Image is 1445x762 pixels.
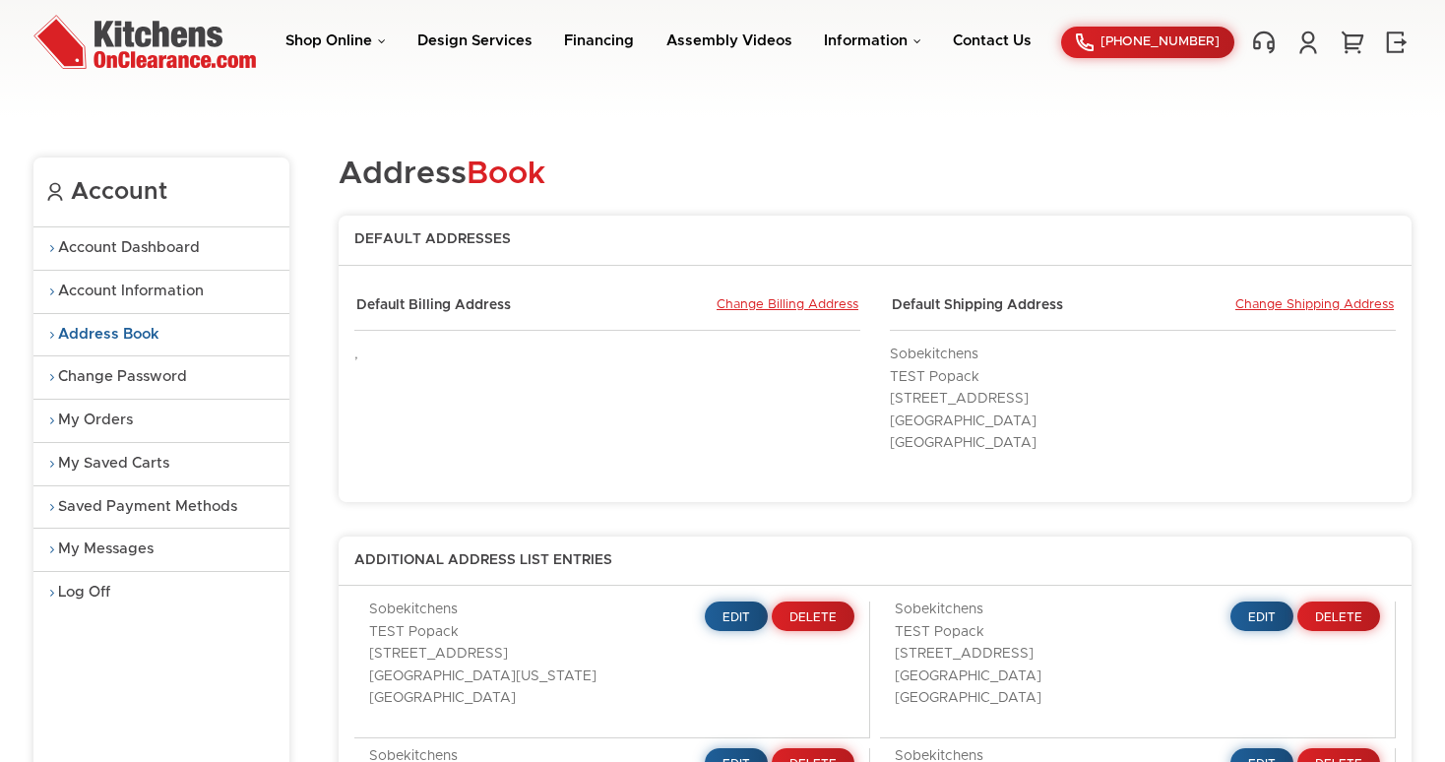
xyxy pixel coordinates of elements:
[33,314,289,356] a: Address Book
[717,297,858,315] a: Change Billing Address
[892,297,1063,315] span: Default Shipping Address
[564,33,634,48] a: Financing
[1297,602,1380,631] a: Delete
[339,158,1412,192] h1: Address
[33,529,289,571] a: My Messages
[356,297,511,315] span: Default Billing Address
[339,552,1412,587] div: Additional Address List Entries
[890,347,1396,453] p: Sobekitchens TEST Popack [STREET_ADDRESS] [GEOGRAPHIC_DATA] [GEOGRAPHIC_DATA]
[285,33,386,48] a: Shop Online
[895,602,1123,708] p: Sobekitchens TEST Popack [STREET_ADDRESS] [GEOGRAPHIC_DATA] [GEOGRAPHIC_DATA]
[467,159,545,190] span: Book
[339,231,1412,266] div: Default Addresses
[824,33,921,48] a: Information
[33,486,289,529] a: Saved Payment Methods
[1248,611,1276,623] span: Edit
[1235,297,1394,315] a: Change Shipping Address
[953,33,1032,48] a: Contact Us
[772,602,854,631] a: Delete
[33,15,256,69] img: Kitchens On Clearance
[666,33,792,48] a: Assembly Videos
[369,602,597,708] p: Sobekitchens TEST Popack [STREET_ADDRESS] [GEOGRAPHIC_DATA][US_STATE] [GEOGRAPHIC_DATA]
[33,271,289,313] a: Account Information
[1100,35,1220,48] span: [PHONE_NUMBER]
[33,400,289,442] a: My Orders
[1230,602,1293,631] a: Edit
[33,227,289,270] a: Account Dashboard
[33,443,289,485] a: My Saved Carts
[1061,27,1234,58] a: [PHONE_NUMBER]
[354,347,860,364] p: ,
[1315,611,1362,623] span: Delete
[33,356,289,399] a: Change Password
[33,572,289,614] a: Log Off
[789,611,837,623] span: Delete
[722,611,750,623] span: Edit
[417,33,533,48] a: Design Services
[705,602,768,631] a: Edit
